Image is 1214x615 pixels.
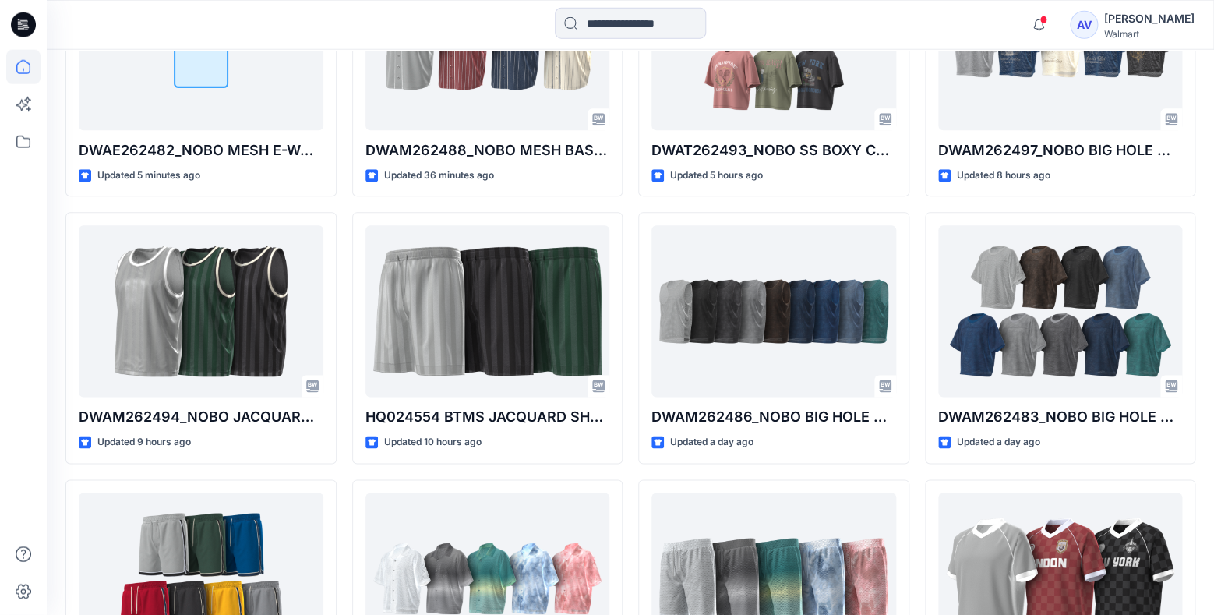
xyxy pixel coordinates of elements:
p: Updated 36 minutes ago [384,168,494,185]
p: DWAM262486_NOBO BIG HOLE MESH W- BINDING [651,407,896,429]
div: Walmart [1104,28,1195,40]
p: HQ024554 BTMS JACQUARD SHORT [365,407,610,429]
p: Updated a day ago [670,435,753,451]
div: AV [1070,11,1098,39]
p: DWAE262482_NOBO MESH E-WAIST SHORT [79,140,323,162]
a: DWAM262483_NOBO BIG HOLE MESH TEE [938,226,1183,398]
a: HQ024554 BTMS JACQUARD SHORT [365,226,610,398]
div: [PERSON_NAME] [1104,9,1195,28]
p: DWAM262497_NOBO BIG HOLE MESH TEE W- GRAPHIC [938,140,1183,162]
p: Updated 10 hours ago [384,435,482,451]
p: DWAT262493_NOBO SS BOXY CROPPED GRAPHIC TEE [651,140,896,162]
a: DWAM262494_NOBO JACQUARD MESH BASKETBALL TANK W- RIB [79,226,323,398]
p: Updated 8 hours ago [957,168,1050,185]
p: Updated a day ago [957,435,1040,451]
p: DWAM262483_NOBO BIG HOLE MESH TEE [938,407,1183,429]
p: DWAM262494_NOBO JACQUARD MESH BASKETBALL TANK W- RIB [79,407,323,429]
p: Updated 5 hours ago [670,168,763,185]
p: Updated 5 minutes ago [97,168,200,185]
p: DWAM262488_NOBO MESH BASEBALL JERSEY W-[GEOGRAPHIC_DATA] [365,140,610,162]
p: Updated 9 hours ago [97,435,191,451]
a: DWAM262486_NOBO BIG HOLE MESH W- BINDING [651,226,896,398]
